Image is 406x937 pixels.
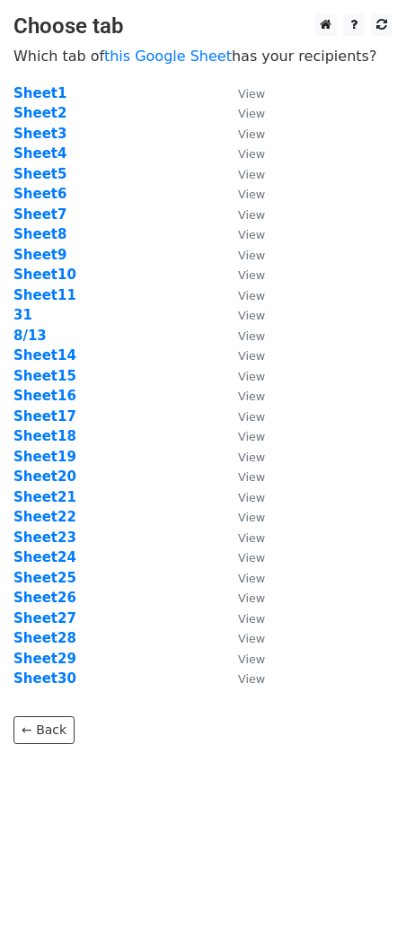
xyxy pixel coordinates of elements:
small: View [238,329,265,343]
a: View [220,428,265,444]
a: View [220,126,265,142]
a: Sheet6 [13,186,66,202]
small: View [238,672,265,686]
small: View [238,208,265,222]
small: View [238,591,265,605]
small: View [238,632,265,645]
a: View [220,468,265,485]
a: View [220,287,265,303]
a: Sheet17 [13,408,76,425]
a: View [220,549,265,565]
h3: Choose tab [13,13,393,39]
a: View [220,145,265,162]
a: Sheet28 [13,630,76,646]
small: View [238,289,265,302]
small: View [238,491,265,504]
a: this Google Sheet [104,48,232,65]
a: Sheet21 [13,489,76,505]
a: View [220,368,265,384]
small: View [238,249,265,262]
a: Sheet4 [13,145,66,162]
a: View [220,530,265,546]
a: Sheet9 [13,247,66,263]
small: View [238,188,265,201]
strong: Sheet8 [13,226,66,242]
a: View [220,267,265,283]
small: View [238,370,265,383]
small: View [238,147,265,161]
a: Sheet15 [13,368,76,384]
small: View [238,309,265,322]
a: Sheet30 [13,670,76,687]
p: Which tab of has your recipients? [13,47,393,66]
a: Sheet11 [13,287,76,303]
a: 8/13 [13,328,47,344]
small: View [238,451,265,464]
a: Sheet26 [13,590,76,606]
a: View [220,570,265,586]
small: View [238,349,265,363]
small: View [238,127,265,141]
small: View [238,430,265,443]
a: View [220,610,265,626]
a: View [220,489,265,505]
small: View [238,511,265,524]
small: View [238,168,265,181]
a: View [220,206,265,223]
a: View [220,670,265,687]
small: View [238,652,265,666]
a: Sheet14 [13,347,76,363]
a: Sheet18 [13,428,76,444]
small: View [238,551,265,565]
small: View [238,531,265,545]
small: View [238,228,265,241]
a: View [220,226,265,242]
a: View [220,509,265,525]
a: Sheet10 [13,267,76,283]
a: View [220,347,265,363]
small: View [238,572,265,585]
a: View [220,307,265,323]
small: View [238,107,265,120]
a: View [220,85,265,101]
a: Sheet2 [13,105,66,121]
a: Sheet16 [13,388,76,404]
a: Sheet20 [13,468,76,485]
a: Sheet25 [13,570,76,586]
a: Sheet5 [13,166,66,182]
a: Sheet7 [13,206,66,223]
a: View [220,630,265,646]
a: Sheet19 [13,449,76,465]
a: Sheet24 [13,549,76,565]
a: ← Back [13,716,75,744]
a: Sheet22 [13,509,76,525]
small: View [238,268,265,282]
small: View [238,470,265,484]
a: View [220,590,265,606]
a: 31 [13,307,32,323]
a: View [220,449,265,465]
small: View [238,612,265,626]
a: Sheet23 [13,530,76,546]
strong: Sheet27 [13,610,76,626]
a: Sheet1 [13,85,66,101]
